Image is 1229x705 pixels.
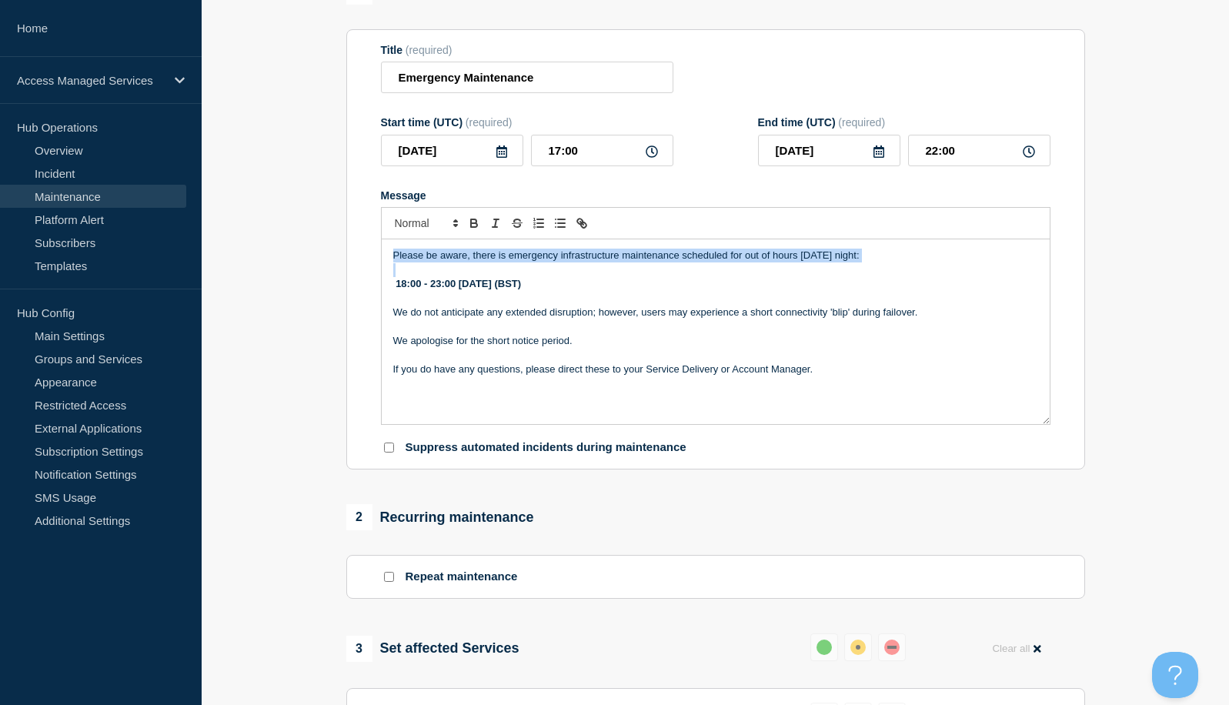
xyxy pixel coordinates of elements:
p: Access Managed Services [17,74,165,87]
input: HH:MM [531,135,673,166]
div: Recurring maintenance [346,504,534,530]
span: (required) [406,44,453,56]
span: 3 [346,636,372,662]
button: Toggle strikethrough text [506,214,528,232]
button: Toggle italic text [485,214,506,232]
input: YYYY-MM-DD [381,135,523,166]
button: Toggle bold text [463,214,485,232]
input: HH:MM [908,135,1050,166]
span: (required) [838,116,885,129]
p: Suppress automated incidents during maintenance [406,440,686,455]
div: Message [382,239,1050,424]
span: 2 [346,504,372,530]
button: affected [844,633,872,661]
button: Toggle link [571,214,593,232]
input: YYYY-MM-DD [758,135,900,166]
div: End time (UTC) [758,116,1050,129]
input: Suppress automated incidents during maintenance [384,443,394,453]
div: Start time (UTC) [381,116,673,129]
span: (required) [466,116,513,129]
input: Title [381,62,673,93]
button: down [878,633,906,661]
p: We do not anticipate any extended disruption; however, users may experience a short connectivity ... [393,306,1038,319]
p: If you do have any questions, please direct these to your Service Delivery or Account Manager. [393,363,1038,376]
button: up [810,633,838,661]
p: Please be aware, there is emergency infrastructure maintenance scheduled for out of hours [DATE] ... [393,249,1038,262]
div: Message [381,189,1050,202]
button: Clear all [983,633,1050,663]
div: Set affected Services [346,636,519,662]
div: down [884,640,900,655]
div: Title [381,44,673,56]
button: Toggle bulleted list [549,214,571,232]
p: We apologise for the short notice period. [393,334,1038,348]
p: Repeat maintenance [406,570,518,584]
input: Repeat maintenance [384,572,394,582]
div: up [817,640,832,655]
span: Font size [388,214,463,232]
div: affected [850,640,866,655]
iframe: Help Scout Beacon - Open [1152,652,1198,698]
button: Toggle ordered list [528,214,549,232]
strong: 18:00 - 23:00 [DATE] (BST) [396,278,521,289]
